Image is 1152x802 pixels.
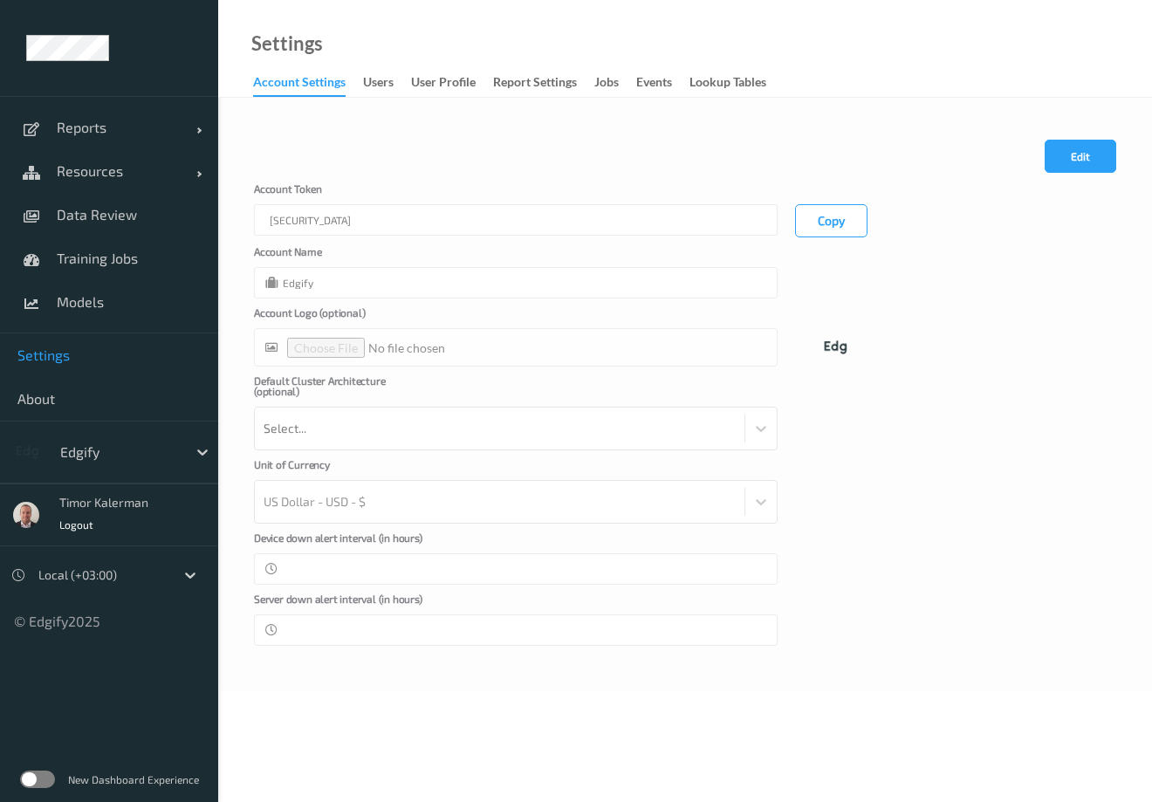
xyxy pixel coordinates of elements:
[251,35,323,52] a: Settings
[636,73,672,95] div: events
[363,73,394,95] div: users
[363,71,411,95] a: users
[411,71,493,95] a: User Profile
[1045,140,1116,173] button: Edit
[253,73,346,97] div: Account Settings
[254,459,429,480] label: Unit of Currency
[493,71,594,95] a: Report Settings
[411,73,476,95] div: User Profile
[636,71,689,95] a: events
[254,183,429,204] label: Account Token
[254,532,429,553] label: Device down alert interval (in hours)
[253,71,363,97] a: Account Settings
[594,71,636,95] a: Jobs
[594,73,619,95] div: Jobs
[254,246,429,267] label: Account Name
[689,73,766,95] div: Lookup Tables
[254,375,429,407] label: Default Cluster Architecture (optional)
[795,204,867,237] button: Copy
[689,71,784,95] a: Lookup Tables
[493,73,577,95] div: Report Settings
[254,593,429,614] label: Server down alert interval (in hours)
[254,307,429,328] label: Account Logo (optional)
